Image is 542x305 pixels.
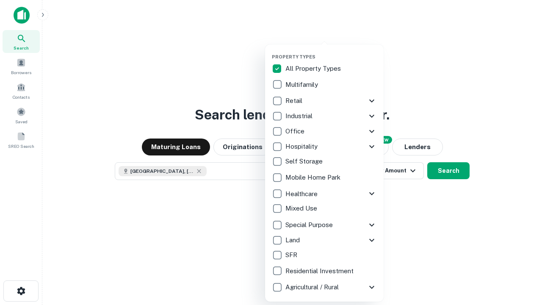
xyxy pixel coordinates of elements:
p: Self Storage [285,156,324,166]
p: Healthcare [285,189,319,199]
div: Retail [272,93,377,108]
p: Industrial [285,111,314,121]
p: Multifamily [285,80,320,90]
div: Land [272,233,377,248]
div: Industrial [272,108,377,124]
p: Hospitality [285,141,319,152]
p: Land [285,235,301,245]
div: Agricultural / Rural [272,280,377,295]
span: Property Types [272,54,315,59]
iframe: Chat Widget [500,237,542,278]
p: Retail [285,96,304,106]
div: Healthcare [272,186,377,201]
p: Special Purpose [285,220,335,230]
p: Mixed Use [285,203,319,213]
div: Hospitality [272,139,377,154]
p: Mobile Home Park [285,172,342,183]
p: Office [285,126,306,136]
div: Special Purpose [272,217,377,233]
div: Office [272,124,377,139]
p: SFR [285,250,299,260]
p: Agricultural / Rural [285,282,340,292]
p: All Property Types [285,64,343,74]
p: Residential Investment [285,266,355,276]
